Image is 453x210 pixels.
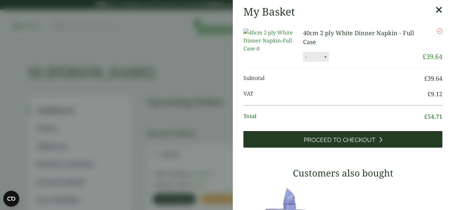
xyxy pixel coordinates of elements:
button: Open CMP widget [3,191,19,207]
bdi: 9.12 [427,90,442,98]
span: £ [422,52,426,61]
span: Total [243,112,424,121]
a: Remove this item [437,29,442,34]
h2: My Basket [243,5,295,18]
button: + [322,54,329,60]
button: - [303,54,309,60]
img: 40cm 2 ply White Dinner Napkin-Full Case-0 [243,29,303,52]
span: £ [424,74,427,82]
span: £ [424,112,427,120]
span: £ [427,90,431,98]
span: VAT [243,90,427,99]
span: Subtotal [243,74,424,83]
a: Proceed to Checkout [243,131,442,148]
bdi: 39.64 [422,52,442,61]
a: 40cm 2 ply White Dinner Napkin - Full Case [303,29,414,46]
span: Proceed to Checkout [304,136,375,144]
bdi: 54.71 [424,112,442,120]
bdi: 39.64 [424,74,442,82]
h3: Customers also bought [243,168,442,179]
